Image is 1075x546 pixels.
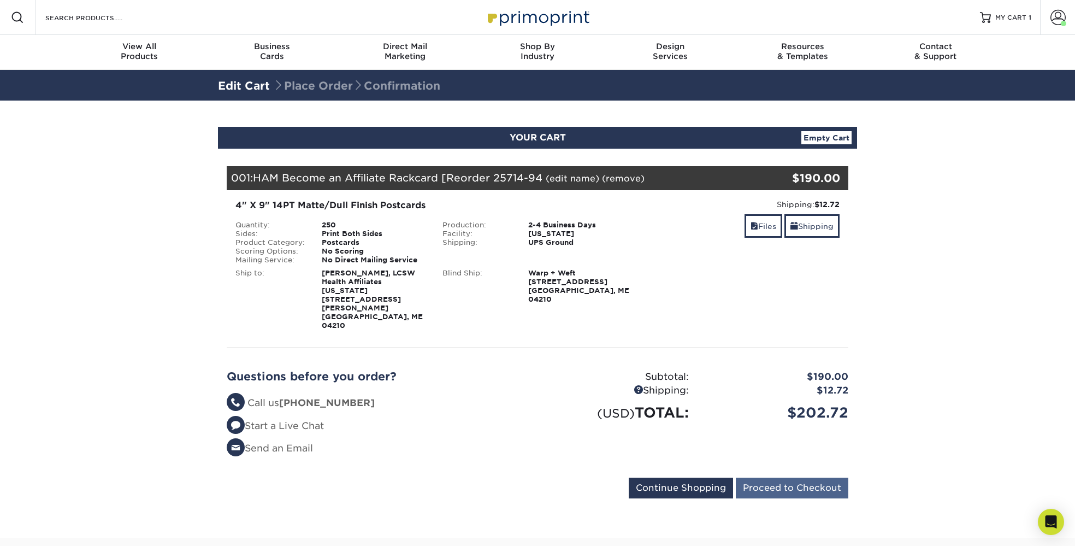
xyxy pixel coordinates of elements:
div: TOTAL: [537,402,697,423]
div: Products [73,42,206,61]
span: Direct Mail [339,42,471,51]
span: YOUR CART [510,132,566,143]
div: $190.00 [745,170,840,186]
div: Shipping: [649,199,840,210]
a: (edit name) [546,173,599,184]
img: Primoprint [483,5,592,29]
div: Subtotal: [537,370,697,384]
div: Marketing [339,42,471,61]
span: Design [604,42,736,51]
div: & Templates [736,42,869,61]
div: & Support [869,42,1002,61]
a: Shop ByIndustry [471,35,604,70]
span: shipping [790,222,798,231]
div: No Direct Mailing Service [314,256,434,265]
h2: Questions before you order? [227,370,529,383]
div: No Scoring [314,247,434,256]
div: $12.72 [697,384,857,398]
span: HAM Become an Affiliate Rackcard [Reorder 25714-94 [253,172,542,184]
div: $190.00 [697,370,857,384]
a: Contact& Support [869,35,1002,70]
div: Production: [434,221,521,230]
small: (USD) [597,406,635,420]
li: Call us [227,396,529,410]
span: Contact [869,42,1002,51]
a: Send an Email [227,443,313,454]
div: Sides: [227,230,314,238]
span: files [751,222,758,231]
input: Proceed to Checkout [736,478,848,498]
strong: $12.72 [814,200,840,209]
span: Business [206,42,339,51]
div: 4" X 9" 14PT Matte/Dull Finish Postcards [235,199,633,212]
div: 2-4 Business Days [520,221,641,230]
div: Industry [471,42,604,61]
strong: [PHONE_NUMBER] [279,397,375,408]
div: Cards [206,42,339,61]
div: Quantity: [227,221,314,230]
div: Open Intercom Messenger [1038,509,1064,535]
a: (remove) [602,173,645,184]
a: Start a Live Chat [227,420,324,431]
a: Shipping [784,214,840,238]
strong: [PERSON_NAME], LCSW Health Affiliates [US_STATE] [STREET_ADDRESS][PERSON_NAME] [GEOGRAPHIC_DATA],... [322,269,423,330]
div: Postcards [314,238,434,247]
a: Files [745,214,782,238]
div: [US_STATE] [520,230,641,238]
span: 1 [1029,14,1031,21]
div: Facility: [434,230,521,238]
input: Continue Shopping [629,478,733,498]
a: BusinessCards [206,35,339,70]
a: Direct MailMarketing [339,35,471,70]
a: Resources& Templates [736,35,869,70]
div: $202.72 [697,402,857,423]
div: 001: [227,166,745,190]
div: Services [604,42,736,61]
div: Mailing Service: [227,256,314,265]
div: Product Category: [227,238,314,247]
a: Empty Cart [801,131,852,144]
a: View AllProducts [73,35,206,70]
input: SEARCH PRODUCTS..... [44,11,151,24]
div: Ship to: [227,269,314,330]
span: Shop By [471,42,604,51]
strong: Warp + Weft [STREET_ADDRESS] [GEOGRAPHIC_DATA], ME 04210 [528,269,629,303]
a: DesignServices [604,35,736,70]
div: UPS Ground [520,238,641,247]
span: Place Order Confirmation [273,79,440,92]
div: Print Both Sides [314,230,434,238]
div: Shipping: [537,384,697,398]
a: Edit Cart [218,79,270,92]
span: View All [73,42,206,51]
div: 250 [314,221,434,230]
span: MY CART [995,13,1026,22]
div: Scoring Options: [227,247,314,256]
span: Resources [736,42,869,51]
div: Blind Ship: [434,269,521,304]
div: Shipping: [434,238,521,247]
